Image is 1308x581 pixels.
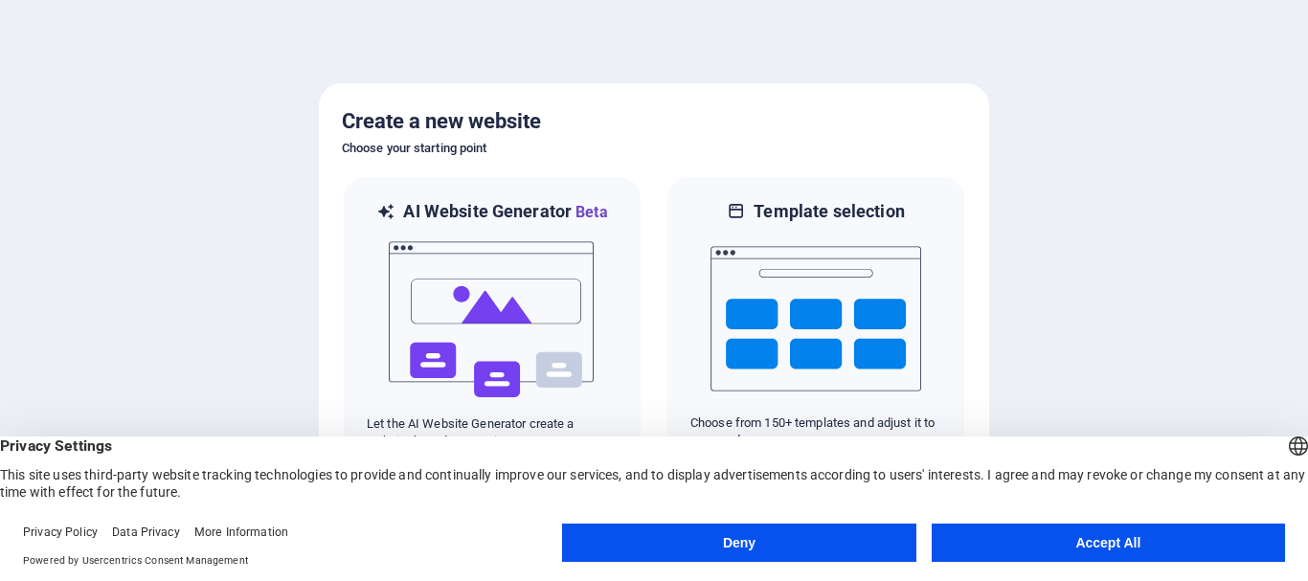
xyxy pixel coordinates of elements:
[342,106,966,137] h5: Create a new website
[367,415,618,450] p: Let the AI Website Generator create a website based on your input.
[572,203,608,221] span: Beta
[387,224,598,415] img: ai
[403,200,607,224] h6: AI Website Generator
[754,200,904,223] h6: Template selection
[665,175,966,475] div: Template selectionChoose from 150+ templates and adjust it to you needs.
[690,414,941,449] p: Choose from 150+ templates and adjust it to you needs.
[342,137,966,160] h6: Choose your starting point
[342,175,643,475] div: AI Website GeneratorBetaaiLet the AI Website Generator create a website based on your input.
